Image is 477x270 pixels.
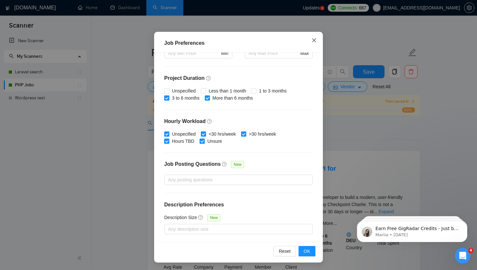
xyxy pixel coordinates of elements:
[210,94,256,102] span: More than 6 months
[164,117,313,125] h4: Hourly Workload
[169,138,197,145] span: Hours TBD
[299,246,315,256] button: OK
[231,161,244,168] span: New
[246,130,279,138] span: >30 hrs/week
[305,32,323,49] button: Close
[198,215,203,220] span: question-circle
[164,74,313,82] h4: Project Duration
[205,138,225,145] span: Unsure
[300,50,309,57] span: Max
[206,130,238,138] span: <30 hrs/week
[207,214,220,221] span: New
[206,87,249,94] span: Less than 1 month
[169,87,198,94] span: Unspecified
[169,130,198,138] span: Unspecified
[164,201,313,209] h4: Description Preferences
[169,94,202,102] span: 3 to 6 months
[164,160,221,168] h4: Job Posting Questions
[207,119,212,124] span: question-circle
[249,50,299,57] input: Any Max Price
[164,39,313,47] div: Job Preferences
[206,76,211,81] span: question-circle
[256,87,289,94] span: 1 to 3 months
[279,248,291,255] span: Reset
[347,207,477,252] iframe: Intercom notifications message
[221,50,228,57] span: Min
[274,246,296,256] button: Reset
[164,214,197,221] h5: Description Size
[232,48,245,66] div: -
[222,162,227,167] span: question-circle
[312,38,317,43] span: close
[168,50,220,57] input: Any Min Price
[455,248,471,264] iframe: Intercom live chat
[468,248,473,253] span: 4
[304,248,310,255] span: OK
